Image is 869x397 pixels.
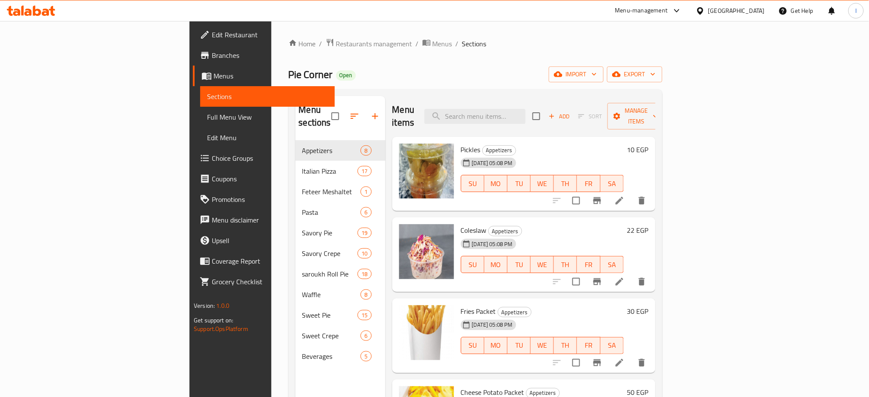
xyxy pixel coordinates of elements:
span: TH [557,177,574,190]
div: [GEOGRAPHIC_DATA] [708,6,765,15]
button: TU [508,337,531,354]
div: Savory Crepe [302,248,358,259]
div: Sweet Crepe [302,331,361,341]
button: SU [461,175,484,192]
span: Feteer Meshaltet [302,186,361,197]
span: Select to update [567,192,585,210]
nav: breadcrumb [289,38,662,49]
button: delete [631,352,652,373]
span: Select section first [573,110,607,123]
button: export [607,66,662,82]
span: Beverages [302,351,361,361]
a: Promotions [193,189,335,210]
div: items [358,269,371,279]
span: SA [604,339,620,352]
span: export [614,69,656,80]
span: Select to update [567,354,585,372]
span: [DATE] 05:08 PM [469,240,516,248]
div: items [358,166,371,176]
span: [DATE] 05:08 PM [469,321,516,329]
span: 5 [361,352,371,361]
span: 8 [361,291,371,299]
div: Menu-management [615,6,668,16]
button: WE [531,337,554,354]
div: items [358,248,371,259]
span: MO [488,259,504,271]
span: Italian Pizza [302,166,358,176]
div: items [361,351,371,361]
span: Pickles [461,143,481,156]
span: Version: [194,300,215,311]
button: SU [461,337,484,354]
a: Edit menu item [614,358,625,368]
button: Branch-specific-item [587,190,607,211]
a: Grocery Checklist [193,271,335,292]
span: WE [534,177,550,190]
div: Appetizers [302,145,361,156]
div: Feteer Meshaltet1 [295,181,385,202]
span: Upsell [212,235,328,246]
span: Select to update [567,273,585,291]
span: Select all sections [326,107,344,125]
span: Select section [527,107,545,125]
button: TH [554,256,577,273]
h6: 30 EGP [627,305,649,317]
div: items [361,331,371,341]
span: Coleslaw [461,224,487,237]
span: TH [557,259,574,271]
h2: Menu items [392,103,415,129]
a: Branches [193,45,335,66]
a: Edit menu item [614,277,625,287]
button: Add section [365,106,385,126]
span: WE [534,259,550,271]
button: Add [545,110,573,123]
a: Menu disclaimer [193,210,335,230]
div: Appetizers [482,145,516,156]
span: Choice Groups [212,153,328,163]
button: Branch-specific-item [587,271,607,292]
div: Appetizers [498,307,532,317]
span: TU [511,259,527,271]
span: Edit Restaurant [212,30,328,40]
button: SA [601,337,624,354]
button: delete [631,271,652,292]
a: Support.OpsPlatform [194,323,248,334]
span: FR [580,177,597,190]
span: FR [580,339,597,352]
span: Manage items [614,105,658,127]
span: Savory Pie [302,228,358,238]
li: / [456,39,459,49]
span: Sections [207,91,328,102]
button: MO [484,256,508,273]
span: Waffle [302,289,361,300]
div: saroukh Roll Pie18 [295,264,385,284]
div: Pasta6 [295,202,385,223]
a: Edit menu item [614,195,625,206]
li: / [416,39,419,49]
button: import [549,66,604,82]
span: 10 [358,250,371,258]
a: Full Menu View [200,107,335,127]
span: MO [488,339,504,352]
div: items [361,289,371,300]
span: Full Menu View [207,112,328,122]
button: WE [531,175,554,192]
div: Beverages5 [295,346,385,367]
span: Add [547,111,571,121]
img: Fries Packet [399,305,454,360]
span: Sections [462,39,487,49]
span: 18 [358,270,371,278]
div: Appetizers8 [295,140,385,161]
button: SA [601,256,624,273]
img: Pickles [399,144,454,198]
h6: 22 EGP [627,224,649,236]
span: Pasta [302,207,361,217]
span: Coupons [212,174,328,184]
span: Promotions [212,194,328,205]
span: Menus [213,71,328,81]
button: FR [577,337,600,354]
span: Appetizers [498,307,531,317]
a: Choice Groups [193,148,335,168]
